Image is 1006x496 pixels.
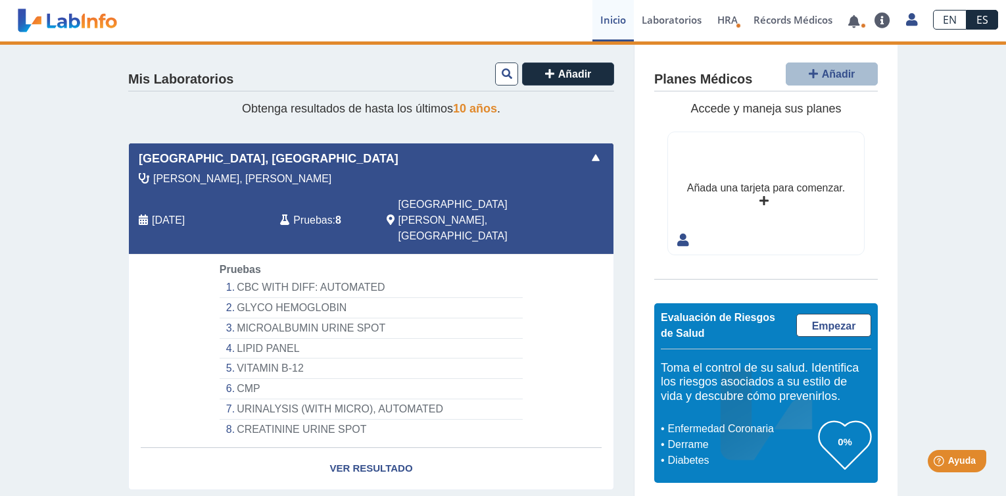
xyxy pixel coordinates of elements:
[152,212,185,228] span: 2025-06-27
[220,399,523,420] li: URINALYSIS (WITH MICRO), AUTOMATED
[786,62,878,86] button: Añadir
[335,214,341,226] b: 8
[220,298,523,318] li: GLYCO HEMOGLOBIN
[661,312,775,339] span: Evaluación de Riesgos de Salud
[822,68,855,80] span: Añadir
[128,72,233,87] h4: Mis Laboratorios
[819,434,871,450] h3: 0%
[654,72,752,87] h4: Planes Médicos
[522,62,614,86] button: Añadir
[687,180,845,196] div: Añada una tarjeta para comenzar.
[889,445,992,482] iframe: Help widget launcher
[293,212,332,228] span: Pruebas
[690,102,841,115] span: Accede y maneja sus planes
[717,13,738,26] span: HRA
[153,171,331,187] span: Nieves Rodriguez, Mariela
[558,68,592,80] span: Añadir
[453,102,497,115] span: 10 años
[220,379,523,399] li: CMP
[220,318,523,339] li: MICROALBUMIN URINE SPOT
[129,448,613,489] a: Ver Resultado
[242,102,500,115] span: Obtenga resultados de hasta los últimos .
[664,421,819,437] li: Enfermedad Coronaria
[812,320,856,332] span: Empezar
[220,339,523,359] li: LIPID PANEL
[398,197,544,244] span: San Juan, PR
[270,197,376,244] div: :
[220,278,523,298] li: CBC WITH DIFF: AUTOMATED
[933,10,967,30] a: EN
[664,437,819,453] li: Derrame
[967,10,998,30] a: ES
[664,453,819,468] li: Diabetes
[796,314,871,337] a: Empezar
[220,264,261,275] span: Pruebas
[220,359,523,379] li: VITAMIN B-12
[661,361,871,404] h5: Toma el control de su salud. Identifica los riesgos asociados a su estilo de vida y descubre cómo...
[139,150,398,168] span: [GEOGRAPHIC_DATA], [GEOGRAPHIC_DATA]
[220,420,523,439] li: CREATININE URINE SPOT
